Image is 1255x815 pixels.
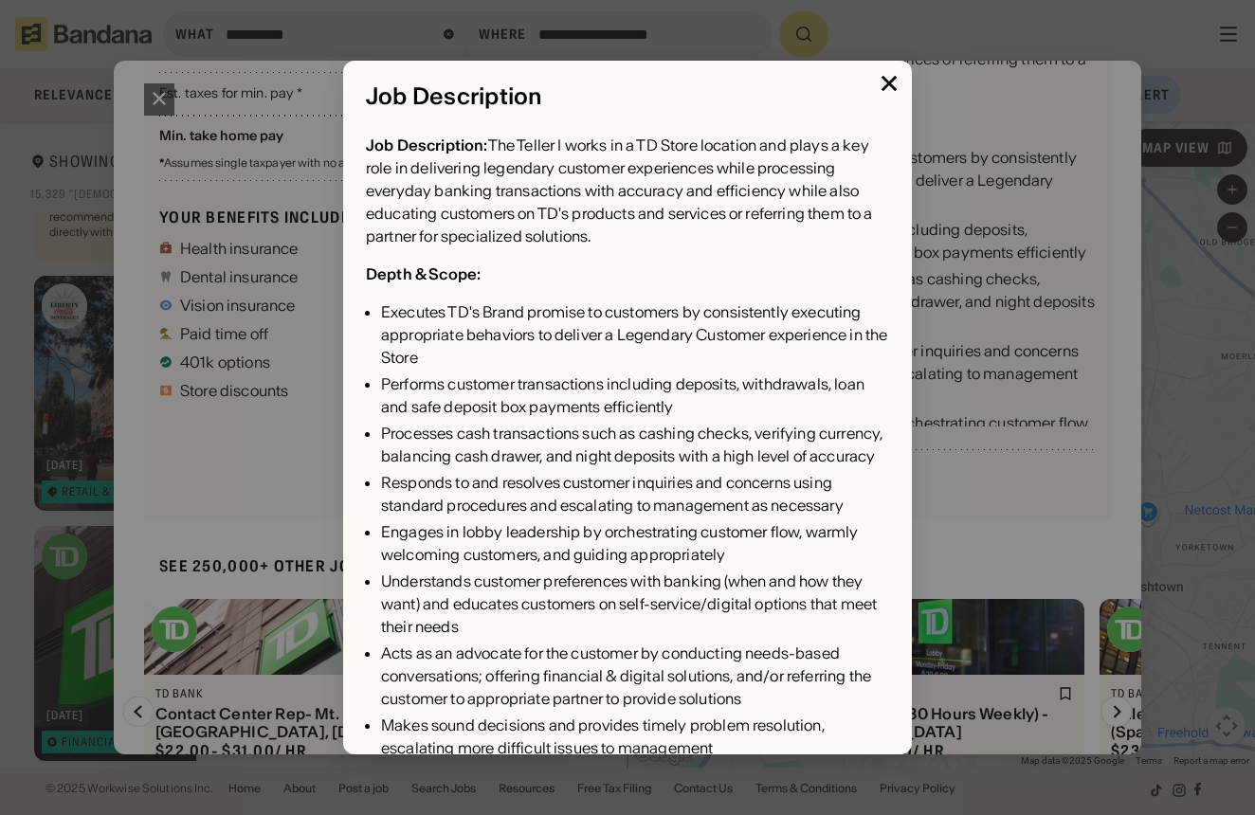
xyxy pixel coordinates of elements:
div: Responds to and resolves customer inquiries and concerns using standard procedures and escalating... [381,471,889,516]
div: Job Description [366,83,889,111]
div: Understands customer preferences with banking (when and how they want) and educates customers on ... [381,570,889,638]
div: Engages in lobby leadership by orchestrating customer flow, warmly welcoming customers, and guidi... [381,520,889,566]
div: Processes cash transactions such as cashing checks, verifying currency, balancing cash drawer, an... [381,422,889,467]
div: Acts as an advocate for the customer by conducting needs-based conversations; offering financial ... [381,642,889,710]
div: Depth & Scope: [366,264,481,283]
div: The Teller I works in a TD Store location and plays a key role in delivering legendary customer e... [366,134,889,247]
div: Job Description: [366,136,488,154]
div: Executes TD's Brand promise to customers by consistently executing appropriate behaviors to deliv... [381,300,889,369]
div: Makes sound decisions and provides timely problem resolution, escalating more difficult issues to... [381,714,889,759]
div: Performs customer transactions including deposits, withdrawals, loan and safe deposit box payment... [381,372,889,418]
